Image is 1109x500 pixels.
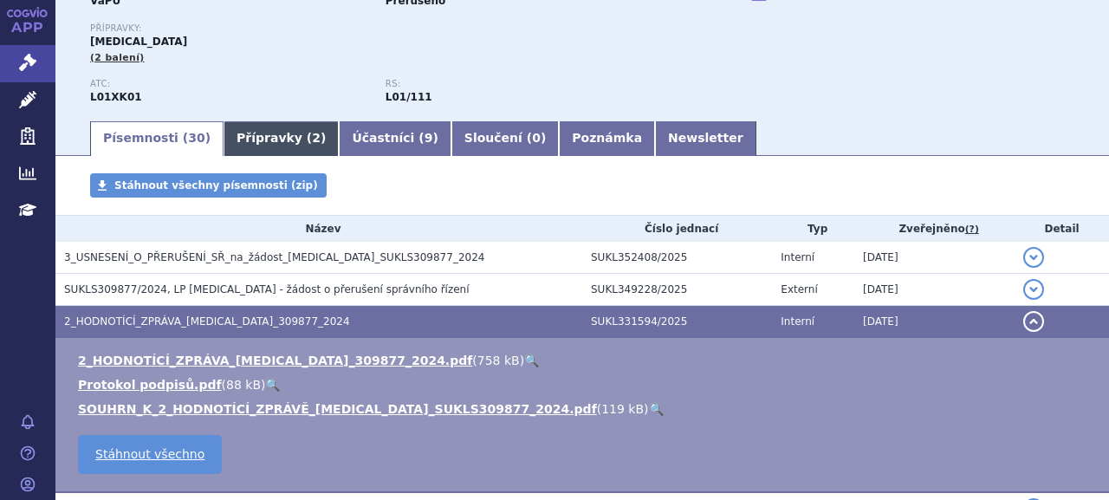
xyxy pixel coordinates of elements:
span: 0 [532,131,541,145]
span: 2_HODNOTÍCÍ_ZPRÁVA_LYNPARZA_309877_2024 [64,315,350,328]
strong: OLAPARIB [90,91,142,103]
th: Zveřejněno [854,216,1015,242]
li: ( ) [78,376,1092,393]
li: ( ) [78,400,1092,418]
th: Detail [1015,216,1109,242]
td: SUKL349228/2025 [582,274,772,306]
span: 119 kB [601,402,644,416]
span: 3_USNESENÍ_O_PŘERUŠENÍ_SŘ_na_žádost_LYNPARZA_SUKLS309877_2024 [64,251,484,263]
a: Přípravky (2) [224,121,339,156]
a: Písemnosti (30) [90,121,224,156]
span: Interní [781,251,814,263]
a: 🔍 [649,402,664,416]
button: detail [1023,311,1044,332]
p: ATC: [90,79,368,89]
span: 88 kB [226,378,261,392]
button: detail [1023,247,1044,268]
span: 2 [312,131,321,145]
th: Název [55,216,582,242]
a: 🔍 [524,354,539,367]
p: Přípravky: [90,23,681,34]
a: Účastníci (9) [339,121,451,156]
span: Stáhnout všechny písemnosti (zip) [114,179,318,192]
td: [DATE] [854,274,1015,306]
a: 🔍 [265,378,280,392]
span: 9 [425,131,433,145]
td: [DATE] [854,242,1015,274]
button: detail [1023,279,1044,300]
p: RS: [386,79,664,89]
a: Stáhnout všechno [78,435,222,474]
span: 758 kB [477,354,520,367]
li: ( ) [78,352,1092,369]
span: [MEDICAL_DATA] [90,36,187,48]
span: Externí [781,283,817,295]
strong: olaparib tbl. [386,91,432,103]
a: SOUHRN_K_2_HODNOTÍCÍ_ZPRÁVĚ_[MEDICAL_DATA]_SUKLS309877_2024.pdf [78,402,597,416]
span: (2 balení) [90,52,145,63]
th: Číslo jednací [582,216,772,242]
span: 30 [188,131,204,145]
a: Poznámka [559,121,655,156]
th: Typ [772,216,854,242]
td: [DATE] [854,306,1015,338]
td: SUKL352408/2025 [582,242,772,274]
span: SUKLS309877/2024, LP LYNPARZA - žádost o přerušení správního řízení [64,283,470,295]
a: Stáhnout všechny písemnosti (zip) [90,173,327,198]
a: Sloučení (0) [451,121,559,156]
abbr: (?) [965,224,979,236]
a: Newsletter [655,121,756,156]
a: 2_HODNOTÍCÍ_ZPRÁVA_[MEDICAL_DATA]_309877_2024.pdf [78,354,472,367]
td: SUKL331594/2025 [582,306,772,338]
span: Interní [781,315,814,328]
a: Protokol podpisů.pdf [78,378,222,392]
